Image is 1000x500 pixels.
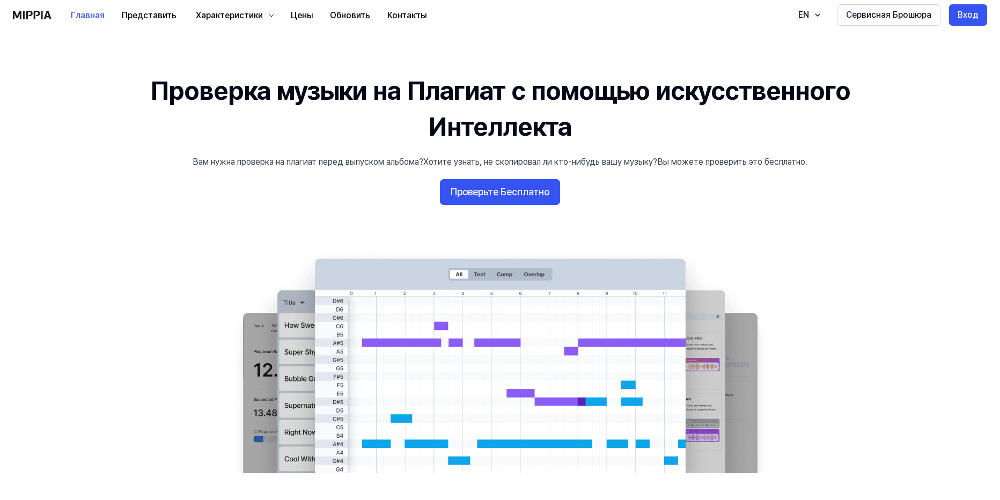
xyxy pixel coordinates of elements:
button: Цены [282,5,321,26]
button: Вход [949,4,987,26]
ya-tr-span: Обновить [330,9,370,22]
ya-tr-span: Главная [71,9,105,22]
img: логотип [13,11,52,19]
img: основное Изображение [221,248,779,473]
a: Обновить [321,1,379,30]
ya-tr-span: Хотите узнать, не скопировал ли кто-нибудь вашу музыку? [423,157,657,167]
ya-tr-span: Вам нужна проверка на плагиат перед выпуском альбома? [193,157,423,167]
button: Контакты [379,5,435,26]
button: Характеристики [185,5,282,26]
button: Представить [113,5,185,26]
ya-tr-span: Цены [291,9,313,22]
button: Обновить [321,5,379,26]
ya-tr-span: Представить [122,9,177,22]
button: Проверьте Бесплатно [440,179,560,205]
ya-tr-span: Характеристики [196,10,263,20]
ya-tr-span: Вход [958,9,979,21]
ya-tr-span: EN [798,10,809,20]
a: Главная [62,1,113,30]
button: Сервисная Брошюра [837,4,940,26]
ya-tr-span: Сервисная Брошюра [846,9,931,21]
button: Главная [62,5,113,26]
ya-tr-span: Проверьте Бесплатно [451,185,549,200]
ya-tr-span: Вы можете проверить это бесплатно. [657,157,807,167]
ya-tr-span: Контакты [387,9,427,22]
button: EN [788,4,828,26]
ya-tr-span: Проверка музыки на Плагиат с помощью искусственного Интеллекта [150,75,850,142]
